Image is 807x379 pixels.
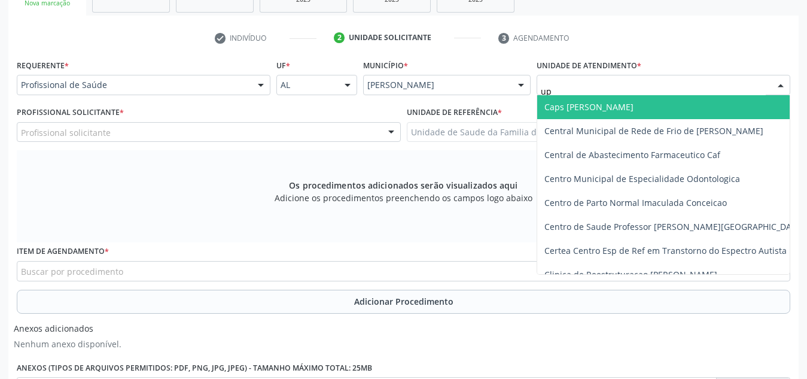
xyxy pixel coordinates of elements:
[544,173,740,184] span: Centro Municipal de Especialidade Odontologica
[349,32,431,43] div: Unidade solicitante
[21,79,246,91] span: Profissional de Saúde
[544,221,805,232] span: Centro de Saude Professor [PERSON_NAME][GEOGRAPHIC_DATA]
[354,295,453,308] span: Adicionar Procedimento
[544,125,763,137] span: Central Municipal de Rede de Frio de [PERSON_NAME]
[14,338,121,350] p: Nenhum anexo disponível.
[537,56,641,75] label: Unidade de atendimento
[544,101,634,113] span: Caps [PERSON_NAME]
[544,197,727,208] span: Centro de Parto Normal Imaculada Conceicao
[17,359,372,377] label: Anexos (Tipos de arquivos permitidos: PDF, PNG, JPG, JPEG) - Tamanho máximo total: 25MB
[541,79,766,103] input: Unidade de atendimento
[544,245,787,256] span: Certea Centro Esp de Ref em Transtorno do Espectro Autista
[275,192,532,204] span: Adicione os procedimentos preenchendo os campos logo abaixo
[289,179,517,192] span: Os procedimentos adicionados serão visualizados aqui
[17,56,69,75] label: Requerente
[407,104,502,122] label: Unidade de referência
[334,32,345,43] div: 2
[276,56,290,75] label: UF
[14,324,121,334] h6: Anexos adicionados
[17,242,109,261] label: Item de agendamento
[281,79,333,91] span: AL
[17,104,124,122] label: Profissional Solicitante
[544,149,720,160] span: Central de Abastecimento Farmaceutico Caf
[544,269,717,280] span: Clinica de Reestruturacao [PERSON_NAME]
[21,126,111,139] span: Profissional solicitante
[367,79,506,91] span: [PERSON_NAME]
[17,290,790,314] button: Adicionar Procedimento
[363,56,408,75] label: Município
[21,265,123,278] span: Buscar por procedimento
